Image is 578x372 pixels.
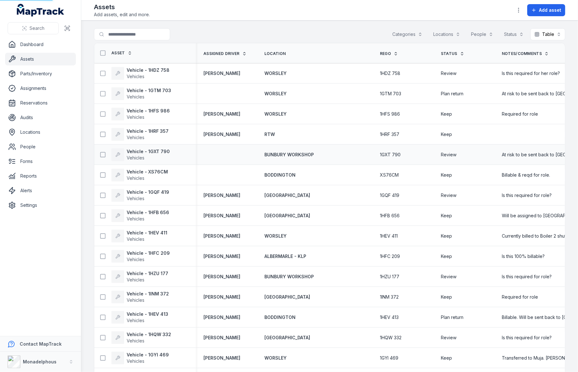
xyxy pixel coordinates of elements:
span: 1HRF 357 [380,131,399,138]
span: Keep [441,172,452,178]
span: 1HQW 332 [380,335,402,341]
a: WORSLEY [264,111,287,117]
a: Status [441,51,464,56]
span: Add assets, edit and more. [94,11,150,18]
span: Vehicles [127,74,144,79]
span: Asset [111,51,125,56]
span: Vehicles [127,318,144,323]
span: Is this required for her role? [502,70,560,77]
a: BUNBURY WORKSHOP [264,152,314,158]
a: Reports [5,170,76,182]
span: [GEOGRAPHIC_DATA] [264,193,310,198]
span: Vehicles [127,94,144,99]
span: Vehicles [127,257,144,262]
span: Is this 100% billable? [502,253,545,260]
a: [PERSON_NAME] [203,335,240,341]
span: Is this required for role? [502,274,552,280]
span: Keep [441,294,452,300]
span: 1INM 372 [380,294,399,300]
span: [GEOGRAPHIC_DATA] [264,335,310,340]
span: Plan return [441,91,463,97]
a: Vehicle - 1HZU 177Vehicles [111,270,168,283]
a: [PERSON_NAME] [203,192,240,199]
a: [PERSON_NAME] [203,355,240,361]
a: Dashboard [5,38,76,51]
a: Vehicle - 1GQF 419Vehicles [111,189,169,202]
strong: Vehicle - 1GQF 419 [127,189,169,195]
span: 1GYI 469 [380,355,398,361]
a: WORSLEY [264,355,287,361]
span: 1GXT 790 [380,152,401,158]
span: WORSLEY [264,91,287,96]
a: [GEOGRAPHIC_DATA] [264,294,310,300]
button: Locations [429,28,464,40]
span: Review [441,335,456,341]
strong: [PERSON_NAME] [203,70,240,77]
strong: [PERSON_NAME] [203,213,240,219]
a: WORSLEY [264,233,287,239]
button: Categories [388,28,427,40]
a: ALBERMARLE - KLP [264,253,306,260]
strong: Vehicle - 1HDZ 758 [127,67,169,73]
span: Vehicles [127,135,144,140]
span: Status [441,51,457,56]
a: Audits [5,111,76,124]
button: Search [8,22,59,34]
span: Vehicles [127,358,144,364]
strong: [PERSON_NAME] [203,253,240,260]
strong: Contact MapTrack [20,341,62,347]
a: [PERSON_NAME] [203,294,240,300]
span: Is this required for role? [502,335,552,341]
strong: [PERSON_NAME] [203,233,240,239]
a: BODDINGTON [264,172,296,178]
span: WORSLEY [264,233,287,239]
span: Location [264,51,286,56]
span: 1GQF 419 [380,192,399,199]
span: Assigned Driver [203,51,240,56]
span: 1HDZ 758 [380,70,400,77]
button: Status [500,28,528,40]
a: Vehicle - 1HFS 986Vehicles [111,108,170,120]
span: Plan return [441,314,463,321]
span: Keep [441,233,452,239]
span: Vehicles [127,114,144,120]
strong: [PERSON_NAME] [203,314,240,321]
strong: Vehicle - 1HFB 656 [127,209,169,216]
span: Vehicles [127,216,144,221]
span: WORSLEY [264,111,287,117]
span: Review [441,70,456,77]
a: Vehicle - 1GTM 703Vehicles [111,87,171,100]
a: Vehicle - 1HFC 209Vehicles [111,250,170,263]
span: Vehicles [127,196,144,201]
strong: Monadelphous [23,359,56,364]
a: Alerts [5,184,76,197]
span: 1GTM 703 [380,91,401,97]
span: 1HFB 656 [380,213,400,219]
a: Assets [5,53,76,65]
strong: Vehicle - 1HEV 413 [127,311,168,317]
strong: Vehicle - 1GXT 790 [127,148,170,155]
a: Assignments [5,82,76,95]
span: 1HFC 209 [380,253,400,260]
button: Table [530,28,565,40]
span: Review [441,192,456,199]
a: [PERSON_NAME] [203,111,240,117]
span: BODDINGTON [264,172,296,178]
a: Vehicle - 1HEV 411Vehicles [111,230,167,242]
span: Add asset [539,7,561,13]
a: Locations [5,126,76,139]
a: [GEOGRAPHIC_DATA] [264,213,310,219]
strong: Vehicle - 1HRF 357 [127,128,169,134]
span: Billable & reqd for role. [502,172,550,178]
a: Asset [111,51,132,56]
a: Assigned Driver [203,51,247,56]
a: Vehicle - 1INM 372Vehicles [111,291,169,303]
a: Vehicle - 1HQW 332Vehicles [111,331,171,344]
strong: Vehicle - XS76CM [127,169,168,175]
strong: Vehicle - 1HQW 332 [127,331,171,338]
span: BODDINGTON [264,315,296,320]
span: Required for role [502,111,538,117]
